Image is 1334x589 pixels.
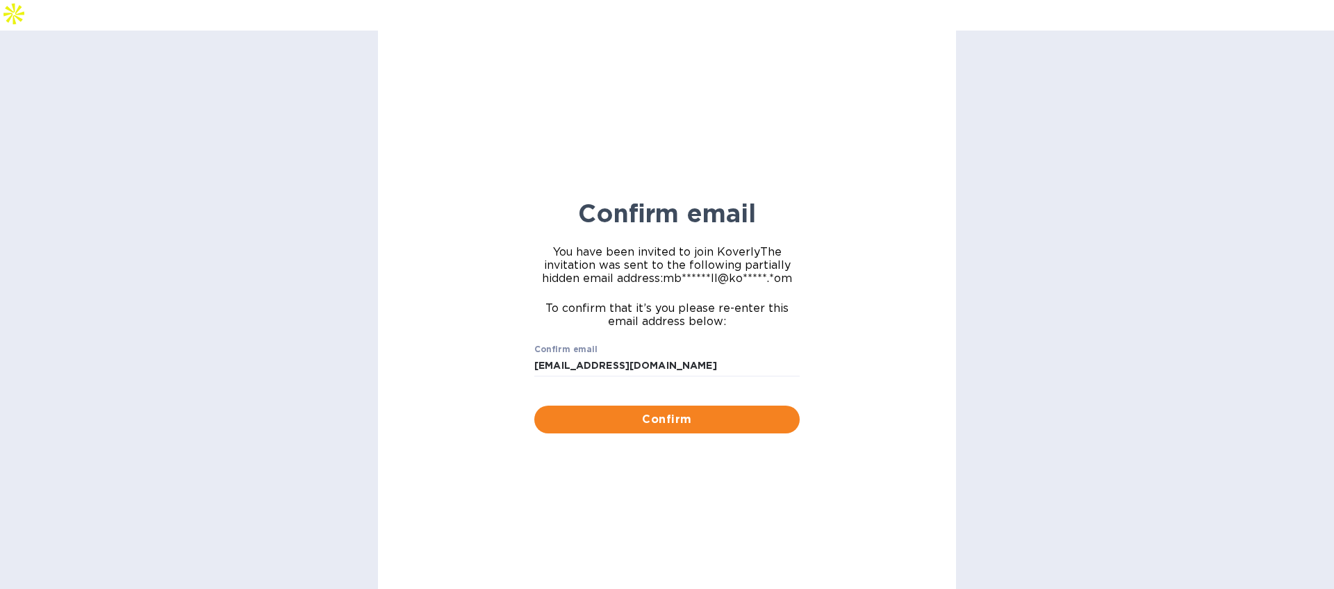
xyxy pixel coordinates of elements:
[534,406,800,433] button: Confirm
[534,345,598,354] label: Confirm email
[534,245,800,285] span: You have been invited to join Koverly The invitation was sent to the following partially hidden e...
[578,198,756,229] b: Confirm email
[545,411,789,428] span: Confirm
[534,301,800,328] span: To confirm that it’s you please re-enter this email address below:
